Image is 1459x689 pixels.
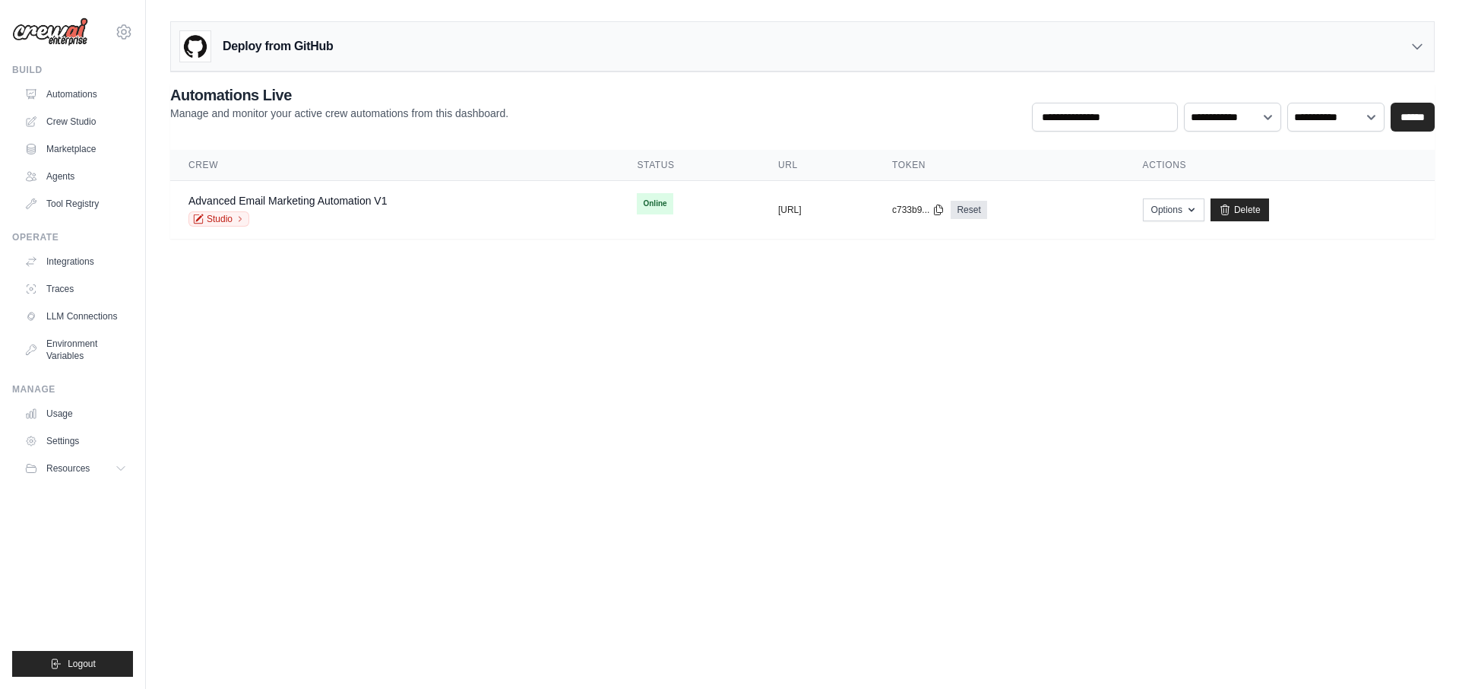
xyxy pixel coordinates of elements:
[18,249,133,274] a: Integrations
[18,277,133,301] a: Traces
[18,304,133,329] a: LLM Connections
[1143,198,1204,221] button: Options
[18,137,133,161] a: Marketplace
[18,402,133,426] a: Usage
[1211,198,1269,221] a: Delete
[18,332,133,368] a: Environment Variables
[170,106,508,121] p: Manage and monitor your active crew automations from this dashboard.
[12,383,133,395] div: Manage
[170,84,508,106] h2: Automations Live
[12,17,88,46] img: Logo
[12,64,133,76] div: Build
[760,150,874,181] th: URL
[12,651,133,677] button: Logout
[18,82,133,106] a: Automations
[223,37,333,56] h3: Deploy from GitHub
[874,150,1125,181] th: Token
[619,150,759,181] th: Status
[1125,150,1435,181] th: Actions
[18,164,133,189] a: Agents
[18,110,133,134] a: Crew Studio
[188,195,387,207] a: Advanced Email Marketing Automation V1
[18,192,133,216] a: Tool Registry
[170,150,619,181] th: Crew
[18,456,133,481] button: Resources
[46,462,90,475] span: Resources
[188,211,249,227] a: Studio
[951,201,986,219] a: Reset
[637,193,673,214] span: Online
[12,231,133,243] div: Operate
[892,204,945,216] button: c733b9...
[180,31,210,62] img: GitHub Logo
[68,658,96,670] span: Logout
[18,429,133,453] a: Settings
